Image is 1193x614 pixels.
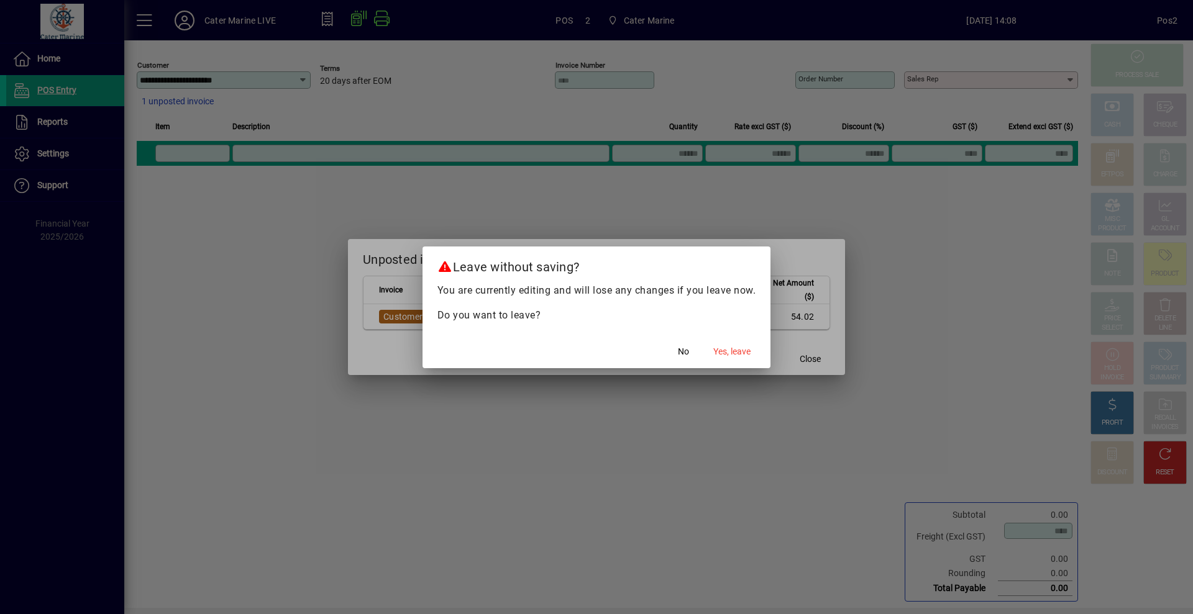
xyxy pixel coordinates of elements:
span: Yes, leave [713,345,751,358]
span: No [678,345,689,358]
p: You are currently editing and will lose any changes if you leave now. [437,283,756,298]
button: Yes, leave [708,341,756,363]
h2: Leave without saving? [423,246,771,282]
button: No [664,341,703,363]
p: Do you want to leave? [437,308,756,323]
